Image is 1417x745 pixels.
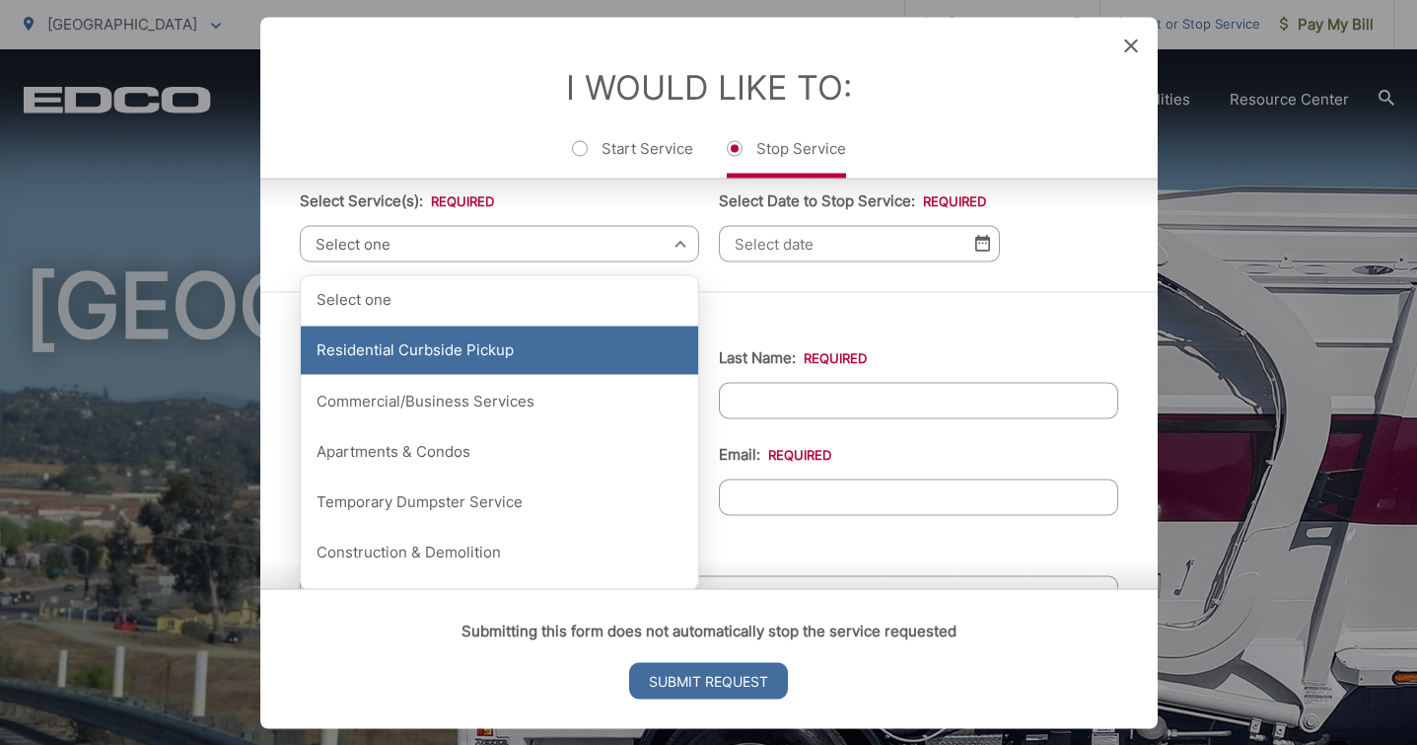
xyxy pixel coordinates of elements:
[719,445,831,463] label: Email:
[572,138,693,178] label: Start Service
[719,225,1000,261] input: Select date
[301,478,698,527] div: Temporary Dumpster Service
[301,376,698,425] div: Commercial/Business Services
[461,621,956,639] strong: Submitting this form does not automatically stop the service requested
[301,275,698,325] div: Select one
[300,225,699,261] span: Select one
[301,528,698,577] div: Construction & Demolition
[301,326,698,375] div: Residential Curbside Pickup
[629,662,788,699] input: Submit Request
[301,427,698,477] div: Apartments & Condos
[566,66,852,107] label: I Would Like To:
[727,138,846,178] label: Stop Service
[975,235,990,252] img: Select date
[719,348,867,366] label: Last Name:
